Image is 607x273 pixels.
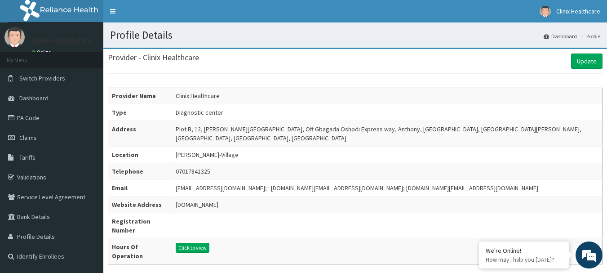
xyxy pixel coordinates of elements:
[4,27,25,47] img: User Image
[540,6,551,17] img: User Image
[486,256,562,264] p: How may I help you today?
[176,200,218,209] div: [DOMAIN_NAME]
[556,7,600,15] span: Clinix Healthcare
[108,88,172,104] th: Provider Name
[108,54,199,62] h3: Provider - Clinix Healthcare
[578,32,600,40] li: Profile
[486,246,562,255] div: We're Online!
[176,243,209,253] button: Click to view
[19,94,49,102] span: Dashboard
[19,153,35,161] span: Tariffs
[176,108,223,117] div: Diagnostic center
[571,54,603,69] a: Update
[176,91,220,100] div: Clinix Healthcare
[176,183,538,192] div: [EMAIL_ADDRESS][DOMAIN_NAME]; : [DOMAIN_NAME][EMAIL_ADDRESS][DOMAIN_NAME]; [DOMAIN_NAME][EMAIL_AD...
[176,167,210,176] div: 07017841325
[544,32,577,40] a: Dashboard
[110,29,600,41] h1: Profile Details
[176,150,239,159] div: [PERSON_NAME]-Village
[108,180,172,197] th: Email
[19,134,37,142] span: Claims
[19,74,65,82] span: Switch Providers
[108,163,172,180] th: Telephone
[108,104,172,121] th: Type
[31,36,92,45] p: Clinix Healthcare
[31,49,53,55] a: Online
[176,125,598,143] div: Plot B, 12, [PERSON_NAME][GEOGRAPHIC_DATA], Off Gbagada Oshodi Express way, Anthony, [GEOGRAPHIC_...
[108,147,172,163] th: Location
[108,121,172,147] th: Address
[108,239,172,264] th: Hours Of Operation
[108,197,172,213] th: Website Address
[108,213,172,239] th: Registration Number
